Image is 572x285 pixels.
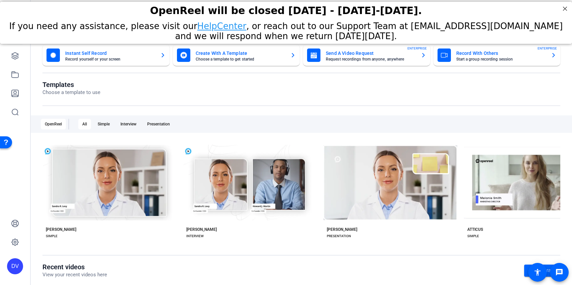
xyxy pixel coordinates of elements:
div: OpenReel [41,119,66,129]
div: INTERVIEW [186,233,204,239]
mat-card-subtitle: Request recordings from anyone, anywhere [326,57,415,61]
mat-card-subtitle: Choose a template to get started [196,57,285,61]
mat-icon: play_arrow [82,186,90,194]
div: OpenReel will be closed [DATE] - [DATE]-[DATE]. [8,3,564,15]
mat-card-title: Send A Video Request [326,49,415,57]
div: ATTICUS [467,227,483,232]
span: Preview [PERSON_NAME] [91,188,137,192]
div: PRESENTATION [327,233,351,239]
span: Preview [PERSON_NAME] [232,188,277,192]
button: Send A Video RequestRequest recordings from anyone, anywhereENTERPRISE [303,44,430,66]
mat-icon: message [555,268,563,276]
button: Instant Self RecordRecord yourself or your screen [42,44,170,66]
span: ENTERPRISE [407,46,427,51]
h1: Templates [42,81,100,89]
span: Preview Atticus [522,188,550,192]
mat-icon: check_circle [80,167,88,175]
div: [PERSON_NAME] [46,227,76,232]
button: Create With A TemplateChoose a template to get started [173,44,300,66]
mat-icon: play_arrow [512,186,520,194]
p: View your recent videos here [42,271,107,279]
mat-icon: accessibility [534,268,542,276]
div: Interview [116,119,140,129]
mat-card-title: Record With Others [456,49,546,57]
span: Start with [PERSON_NAME] [230,169,279,173]
mat-icon: check_circle [221,167,229,175]
mat-icon: check_circle [502,167,510,175]
mat-card-subtitle: Record yourself or your screen [65,57,155,61]
div: Simple [94,119,114,129]
span: Start with [PERSON_NAME] [371,169,419,173]
div: Presentation [143,119,174,129]
span: Preview [PERSON_NAME] [372,188,418,192]
span: If you need any assistance, please visit our , or reach out to our Support Team at [EMAIL_ADDRESS... [9,19,563,39]
span: ENTERPRISE [538,46,557,51]
span: Start with [PERSON_NAME] [90,169,138,173]
p: Choose a template to use [42,89,100,96]
a: HelpCenter [197,19,247,29]
div: [PERSON_NAME] [327,227,357,232]
div: All [78,119,91,129]
h1: Recent videos [42,263,107,271]
div: [PERSON_NAME] [186,227,217,232]
button: Record With OthersStart a group recording sessionENTERPRISE [434,44,561,66]
mat-icon: play_arrow [363,186,371,194]
mat-card-title: Instant Self Record [65,49,155,57]
mat-icon: play_arrow [222,186,230,194]
a: Go to library [524,265,560,277]
div: SIMPLE [46,233,58,239]
div: SIMPLE [467,233,479,239]
div: DV [7,258,23,274]
mat-card-title: Create With A Template [196,49,285,57]
span: Start with [PERSON_NAME] [511,169,560,173]
mat-card-subtitle: Start a group recording session [456,57,546,61]
mat-icon: check_circle [361,167,369,175]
